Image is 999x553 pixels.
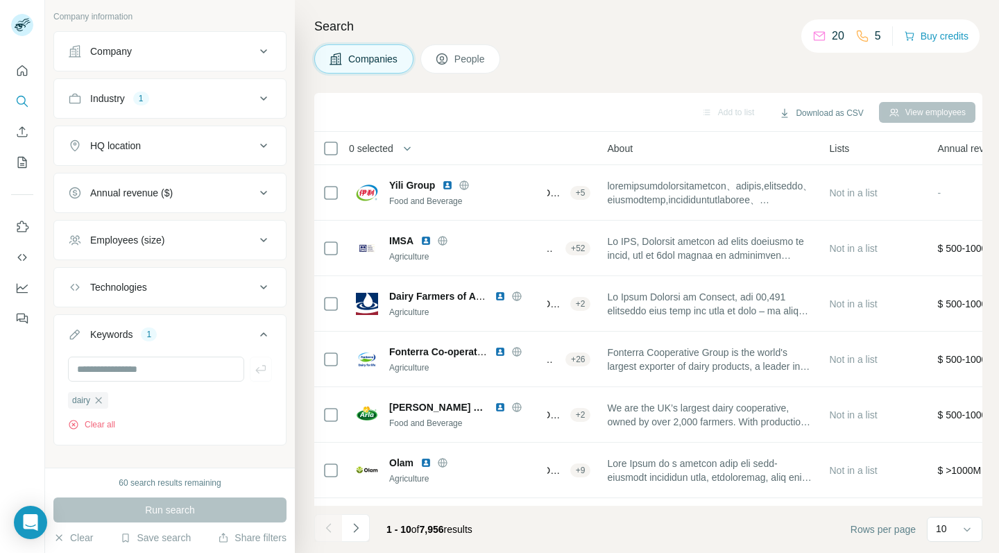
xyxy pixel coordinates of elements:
button: Company [54,35,286,68]
img: Logo of Dairy Farmers of America [356,293,378,315]
img: LinkedIn logo [420,457,432,468]
span: $ 500-1000M [937,409,995,420]
span: Olam [389,456,413,470]
div: Agriculture [389,306,539,318]
span: results [386,524,472,535]
button: Quick start [11,58,33,83]
div: Agriculture [389,361,539,374]
img: Logo of IMSA [356,237,378,260]
p: 10 [936,522,947,536]
div: Company [90,44,132,58]
span: loremipsumdolorsitametcon、adipis,elitseddo、eiusmodtemp,incididuntutlaboree、doloremagnaaliquae。819... [607,179,812,207]
div: + 5 [570,187,591,199]
div: + 9 [570,464,591,477]
span: $ 500-1000M [937,298,995,309]
div: + 52 [565,242,590,255]
button: Use Surfe on LinkedIn [11,214,33,239]
div: + 2 [570,409,591,421]
span: About [607,142,633,155]
div: + 2 [570,298,591,310]
span: $ 500-1000M [937,243,995,254]
span: Not in a list [829,465,877,476]
span: Not in a list [829,409,877,420]
button: Buy credits [904,26,968,46]
button: Keywords1 [54,318,286,357]
div: 60 search results remaining [119,477,221,489]
span: Not in a list [829,243,877,254]
img: Logo of Olam [356,459,378,482]
div: HQ location [90,139,141,153]
span: Lo IPS, Dolorsit ametcon ad elits doeiusmo te incid, utl et 6dol magnaa en adminimven quisnos ex ... [607,235,812,262]
button: Use Surfe API [11,245,33,270]
div: + 26 [565,353,590,366]
span: 7,956 [420,524,444,535]
span: Fonterra Co-operative Group [389,346,522,357]
button: Technologies [54,271,286,304]
div: Agriculture [389,473,539,485]
span: 0 selected [349,142,393,155]
img: LinkedIn logo [420,235,432,246]
h4: Search [314,17,982,36]
span: Lore Ipsum do s ametcon adip eli sedd-eiusmodt incididun utla, etdoloremag, aliq eni admin ve 74,... [607,457,812,484]
button: Dashboard [11,275,33,300]
button: Save search [120,531,191,545]
button: My lists [11,150,33,175]
span: [PERSON_NAME] Foods UK [389,400,488,414]
span: Dairy Farmers of America [389,291,507,302]
button: Employees (size) [54,223,286,257]
span: IMSA [389,234,413,248]
img: Logo of Yili Group [356,182,378,204]
span: We are the UK’s largest dairy cooperative, owned by over 2,000 farmers. With production facilitie... [607,401,812,429]
button: Feedback [11,306,33,331]
span: dairy [72,394,90,407]
div: Technologies [90,280,147,294]
button: Industry1 [54,82,286,115]
button: Clear all [68,418,115,431]
button: Navigate to next page [342,514,370,542]
span: Fonterra Cooperative Group is the world's largest exporter of dairy products, a leader in dairy s... [607,346,812,373]
div: 1 [133,92,149,105]
img: LinkedIn logo [495,402,506,413]
div: Annual revenue ($) [90,186,173,200]
span: Not in a list [829,187,877,198]
div: 1 [141,328,157,341]
span: Not in a list [829,354,877,365]
button: Annual revenue ($) [54,176,286,210]
p: 5 [875,28,881,44]
button: Search [11,89,33,114]
p: Company information [53,10,287,23]
button: HQ location [54,129,286,162]
span: $ 500-1000M [937,354,995,365]
div: Open Intercom Messenger [14,506,47,539]
button: Clear [53,531,93,545]
span: People [454,52,486,66]
span: - [937,187,941,198]
div: Food and Beverage [389,417,539,429]
div: Keywords [90,327,133,341]
span: of [411,524,420,535]
div: Industry [90,92,125,105]
span: Yili Group [389,178,435,192]
span: Rows per page [851,522,916,536]
div: Food and Beverage [389,195,539,207]
span: Not in a list [829,298,877,309]
img: LinkedIn logo [495,291,506,302]
button: Download as CSV [769,103,873,124]
img: Logo of Arla Foods UK [356,404,378,426]
img: Logo of Fonterra Co-operative Group [356,348,378,371]
span: Lo Ipsum Dolorsi am Consect, adi 00,491 elitseddo eius temp inc utla et dolo – ma aliqu enima mi ... [607,290,812,318]
button: Share filters [218,531,287,545]
div: Employees (size) [90,233,164,247]
button: Enrich CSV [11,119,33,144]
span: 1 - 10 [386,524,411,535]
img: LinkedIn logo [495,346,506,357]
img: LinkedIn logo [442,180,453,191]
p: 20 [832,28,844,44]
span: Lists [829,142,849,155]
span: Companies [348,52,399,66]
span: $ >1000M [937,465,981,476]
div: Agriculture [389,250,539,263]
